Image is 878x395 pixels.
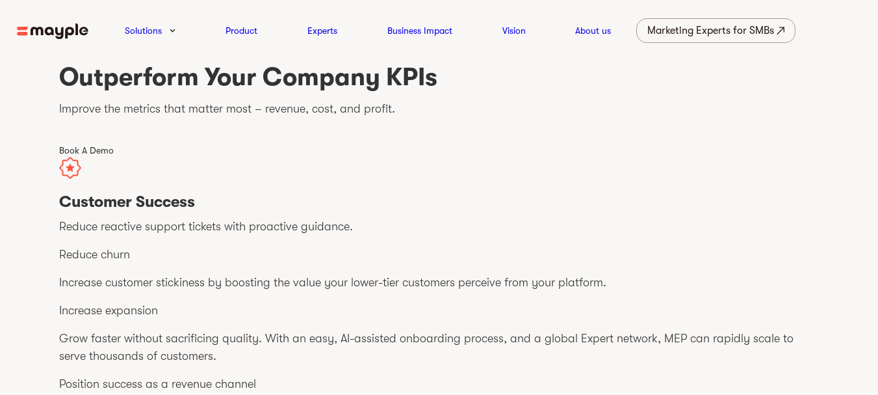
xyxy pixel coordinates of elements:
[59,274,820,292] p: Increase customer stickiness by boosting the value your lower-tier customers perceive from your p...
[636,18,795,43] a: Marketing Experts for SMBs
[17,23,88,40] img: mayple-logo
[59,144,820,157] div: Book A Demo
[59,100,820,118] p: Improve the metrics that matter most – revenue, cost, and profit.
[59,61,820,93] h1: Outperform Your Company KPIs
[59,246,820,264] p: Reduce churn
[59,218,820,236] p: Reduce reactive support tickets with proactive guidance.
[170,29,175,33] img: arrow-down
[502,23,526,38] a: Vision
[226,23,257,38] a: Product
[59,375,820,393] p: Position success as a revenue channel
[59,302,820,320] p: Increase expansion
[307,23,337,38] a: Experts
[647,21,774,40] div: Marketing Experts for SMBs
[59,330,820,365] p: Grow faster without sacrificing quality. With an easy, AI-assisted onboarding process, and a glob...
[575,23,611,38] a: About us
[125,23,162,38] a: Solutions
[387,23,452,38] a: Business Impact
[59,192,820,211] h3: Customer Success
[59,157,81,179] img: customer-success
